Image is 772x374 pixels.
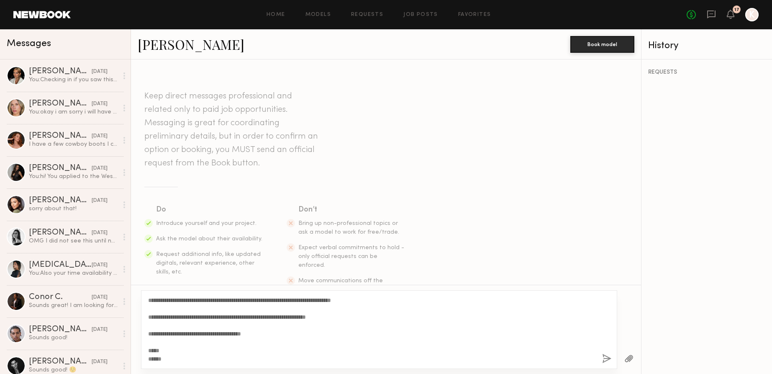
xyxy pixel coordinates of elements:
span: Ask the model about their availability. [156,236,262,242]
div: [DATE] [92,294,108,302]
div: [DATE] [92,100,108,108]
div: 17 [734,8,739,12]
span: Move communications off the platform. [298,278,383,292]
div: I have a few cowboy boots I can bring! and my rate is 100/h ♥️ [29,140,118,148]
a: [PERSON_NAME] [138,35,244,53]
div: [DATE] [92,165,108,173]
div: [PERSON_NAME] [29,67,92,76]
button: Book model [570,36,634,53]
div: [DATE] [92,261,108,269]
a: K [745,8,759,21]
a: Requests [351,12,383,18]
div: [DATE] [92,358,108,366]
div: You: Checking in if you saw this! If i dont get a response [DATE] will have to reach out to someo... [29,76,118,84]
div: [PERSON_NAME] [29,229,92,237]
span: Introduce yourself and your project. [156,221,256,226]
div: [DATE] [92,229,108,237]
div: You: hi! You applied to the Western Jewelry Lifestyle campaign! I just wanted to make sure you sa... [29,173,118,181]
a: Models [305,12,331,18]
div: Don’t [298,204,405,216]
span: Bring up non-professional topics or ask a model to work for free/trade. [298,221,399,235]
div: [PERSON_NAME] [29,358,92,366]
a: Favorites [458,12,491,18]
div: Sounds good! ☺️ [29,366,118,374]
div: [DATE] [92,68,108,76]
div: History [648,41,765,51]
div: [PERSON_NAME] [29,100,92,108]
div: [PERSON_NAME] [29,132,92,140]
div: [DATE] [92,326,108,334]
a: Book model [570,40,634,47]
div: [PERSON_NAME] [29,325,92,334]
header: Keep direct messages professional and related only to paid job opportunities. Messaging is great ... [144,90,320,170]
div: sorry about that! [29,205,118,213]
div: Conor C. [29,293,92,302]
div: You: okay i am sorry i will have to go a different direction [29,108,118,116]
div: [PERSON_NAME] [29,164,92,173]
div: Do [156,204,263,216]
div: REQUESTS [648,70,765,75]
div: [DATE] [92,197,108,205]
span: Messages [7,39,51,49]
div: Sounds good! [29,334,118,342]
a: Job Posts [403,12,438,18]
a: Home [267,12,285,18]
div: OMG I did not see this until now…. I for some reason never get notifications for messages on this... [29,237,118,245]
div: [MEDICAL_DATA][PERSON_NAME] [29,261,92,269]
span: Request additional info, like updated digitals, relevant experience, other skills, etc. [156,252,261,275]
div: You: Also your time availability so I can book time slot for location! [29,269,118,277]
div: [PERSON_NAME] [29,196,92,205]
div: [DATE] [92,132,108,140]
span: Expect verbal commitments to hold - only official requests can be enforced. [298,245,404,268]
div: Sounds great! I am looking forward to it [29,302,118,310]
